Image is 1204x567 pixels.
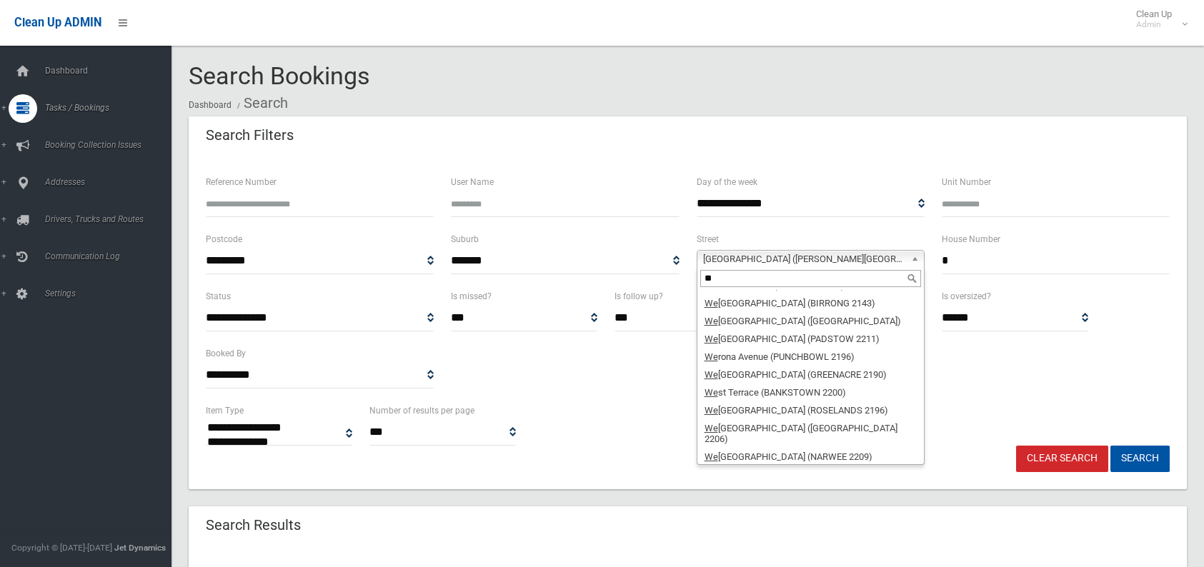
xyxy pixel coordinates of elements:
[700,419,921,448] li: [GEOGRAPHIC_DATA] ([GEOGRAPHIC_DATA] 2206)
[700,312,921,330] li: [GEOGRAPHIC_DATA] ([GEOGRAPHIC_DATA])
[705,387,718,398] em: We
[615,288,663,304] label: Is follow up?
[705,405,718,416] em: We
[41,177,182,187] span: Addresses
[1110,446,1170,472] button: Search
[41,288,182,298] span: Settings
[41,214,182,224] span: Drivers, Trucks and Routes
[700,401,921,419] li: [GEOGRAPHIC_DATA] (ROSELANDS 2196)
[700,294,921,312] li: [GEOGRAPHIC_DATA] (BIRRONG 2143)
[1129,9,1186,30] span: Clean Up
[451,231,479,247] label: Suburb
[206,403,244,418] label: Item Type
[1016,446,1108,472] a: Clear Search
[1136,19,1172,30] small: Admin
[41,251,182,261] span: Communication Log
[942,174,991,190] label: Unit Number
[206,288,231,304] label: Status
[206,174,277,190] label: Reference Number
[11,543,112,553] span: Copyright © [DATE]-[DATE]
[451,174,494,190] label: User Name
[705,423,718,433] em: We
[189,511,318,539] header: Search Results
[189,121,311,149] header: Search Filters
[189,100,232,110] a: Dashboard
[697,231,719,247] label: Street
[697,174,757,190] label: Day of the week
[942,288,991,304] label: Is oversized?
[41,66,182,76] span: Dashboard
[206,231,242,247] label: Postcode
[942,231,1000,247] label: House Number
[234,90,288,116] li: Search
[41,140,182,150] span: Booking Collection Issues
[41,103,182,113] span: Tasks / Bookings
[705,369,718,380] em: We
[700,348,921,366] li: rona Avenue (PUNCHBOWL 2196)
[700,448,921,466] li: [GEOGRAPHIC_DATA] (NARWEE 2209)
[705,351,718,362] em: We
[705,451,718,462] em: We
[705,333,718,344] em: We
[703,251,905,268] span: [GEOGRAPHIC_DATA] ([PERSON_NAME][GEOGRAPHIC_DATA])
[705,298,718,308] em: We
[700,330,921,348] li: [GEOGRAPHIC_DATA] (PADSTOW 2211)
[705,316,718,326] em: We
[700,366,921,383] li: [GEOGRAPHIC_DATA] (GREENACRE 2190)
[114,543,166,553] strong: Jet Dynamics
[369,403,474,418] label: Number of results per page
[451,288,492,304] label: Is missed?
[14,16,101,29] span: Clean Up ADMIN
[206,346,246,361] label: Booked By
[189,61,370,90] span: Search Bookings
[700,383,921,401] li: st Terrace (BANKSTOWN 2200)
